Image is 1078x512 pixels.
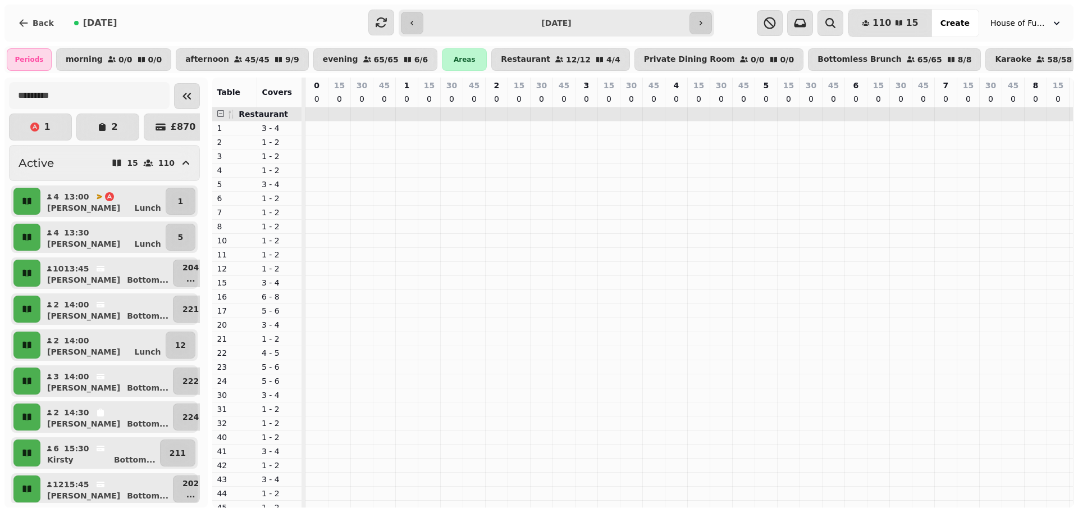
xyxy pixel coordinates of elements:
p: 4 / 4 [606,56,620,64]
p: 15 [604,80,614,91]
p: 45 [1008,80,1018,91]
button: 413:00[PERSON_NAME]Lunch [43,188,163,215]
p: 10 [53,263,60,274]
p: 0 [335,93,344,105]
p: 0 [896,93,905,105]
span: 15 [906,19,918,28]
p: Karaoke [995,55,1031,64]
p: 0 [357,93,366,105]
button: 224 [173,404,208,431]
p: 0 [672,93,680,105]
p: 0 [694,93,703,105]
button: 214:00[PERSON_NAME]Lunch [43,332,163,359]
p: 8 [217,221,253,232]
p: 14:00 [64,371,89,382]
p: Bottom ... [127,490,168,501]
p: [PERSON_NAME] [47,418,120,429]
p: 0 [582,93,591,105]
button: 214:00[PERSON_NAME]Bottom... [43,296,171,323]
p: 1 [177,196,183,207]
p: 0 / 0 [118,56,133,64]
p: 21 [217,333,253,345]
p: 15 [514,80,524,91]
p: 1 - 2 [262,235,298,246]
p: Private Dining Room [644,55,735,64]
p: 2 [53,299,60,310]
p: 30 [716,80,727,91]
p: 5 - 6 [262,305,298,316]
p: 10 [217,235,253,246]
p: 2 [53,335,60,346]
p: 1 - 2 [262,263,298,274]
p: 7 [217,207,253,218]
p: 7 [943,80,949,91]
button: afternoon45/459/9 [176,48,309,71]
p: 17 [217,305,253,316]
p: [PERSON_NAME] [47,490,120,501]
button: Bottomless Brunch65/658/8 [808,48,981,71]
p: 0 [784,93,793,105]
p: Bottom ... [127,382,168,393]
button: Collapse sidebar [174,83,200,109]
p: 1 - 2 [262,418,298,429]
p: 5 - 6 [262,375,298,387]
p: 14:00 [64,299,89,310]
p: 0 / 0 [780,56,794,64]
p: [PERSON_NAME] [47,382,120,393]
p: 15 [783,80,794,91]
p: 3 - 4 [262,179,298,190]
p: 0 [604,93,613,105]
button: 1 [166,188,195,215]
p: 15 [424,80,435,91]
p: 8 / 8 [958,56,972,64]
span: 🍴 Restaurant [226,110,288,119]
p: 1 [44,123,50,132]
p: 6 [853,80,859,91]
p: 16 [217,291,253,302]
p: 11 [217,249,253,260]
p: 45 [379,80,390,91]
button: 211 [160,439,195,466]
span: Table [217,88,240,97]
p: 211 [170,447,186,459]
p: 204 [182,262,199,273]
p: [PERSON_NAME] [47,310,120,321]
p: 0 [447,93,456,105]
p: Lunch [135,238,161,250]
p: 30 [896,80,906,91]
button: 615:30KirstyBottom... [43,439,158,466]
button: Restaurant12/124/4 [491,48,629,71]
p: 1 - 2 [262,207,298,218]
p: 1 - 2 [262,221,298,232]
p: 3 [53,371,60,382]
p: 5 [764,80,769,91]
p: 3 [217,151,253,162]
p: £ 870 [171,123,196,132]
p: 0 [559,93,568,105]
p: 65 / 65 [374,56,399,64]
p: 65 / 65 [917,56,942,64]
button: £870 [144,114,207,141]
p: 0 [314,80,319,91]
p: morning [66,55,103,64]
button: 12 [166,332,195,359]
p: 45 [648,80,659,91]
p: 43 [217,474,253,485]
p: Bottomless Brunch [817,55,902,64]
p: 1 [217,123,253,134]
p: 6 [217,193,253,204]
p: 0 / 0 [751,56,765,64]
button: House of Fu Manchester [984,13,1069,33]
p: 30 [985,80,996,91]
p: 0 [806,93,815,105]
p: [PERSON_NAME] [47,202,120,214]
p: 3 - 4 [262,123,298,134]
p: 5 [217,179,253,190]
p: 41 [217,446,253,457]
p: 3 - 4 [262,474,298,485]
p: Bottom ... [127,418,168,429]
button: [DATE] [65,10,126,37]
p: 0 [649,93,658,105]
p: 0 / 0 [148,56,162,64]
p: 22 [217,347,253,359]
